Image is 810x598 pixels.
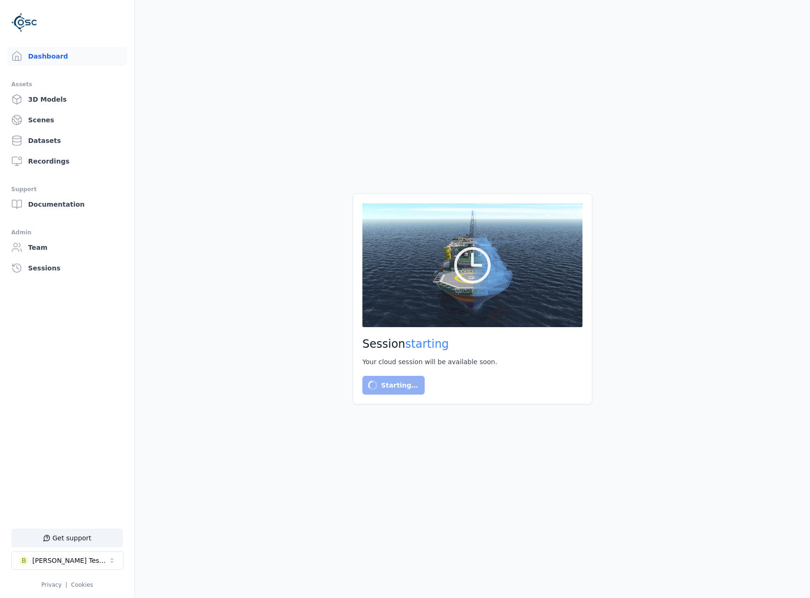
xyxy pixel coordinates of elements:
[11,227,123,238] div: Admin
[32,556,108,565] div: [PERSON_NAME] Testspace
[7,238,127,257] a: Team
[11,529,123,547] button: Get support
[11,551,124,570] button: Select a workspace
[7,131,127,150] a: Datasets
[7,47,127,66] a: Dashboard
[7,259,127,277] a: Sessions
[362,336,582,351] h2: Session
[11,79,123,90] div: Assets
[7,195,127,214] a: Documentation
[11,9,37,36] img: Logo
[71,582,93,588] a: Cookies
[11,184,123,195] div: Support
[41,582,61,588] a: Privacy
[7,111,127,129] a: Scenes
[362,376,425,395] button: Starting…
[7,152,127,171] a: Recordings
[7,90,127,109] a: 3D Models
[362,357,582,366] div: Your cloud session will be available soon.
[66,582,67,588] span: |
[19,556,29,565] div: B
[405,337,449,351] span: starting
